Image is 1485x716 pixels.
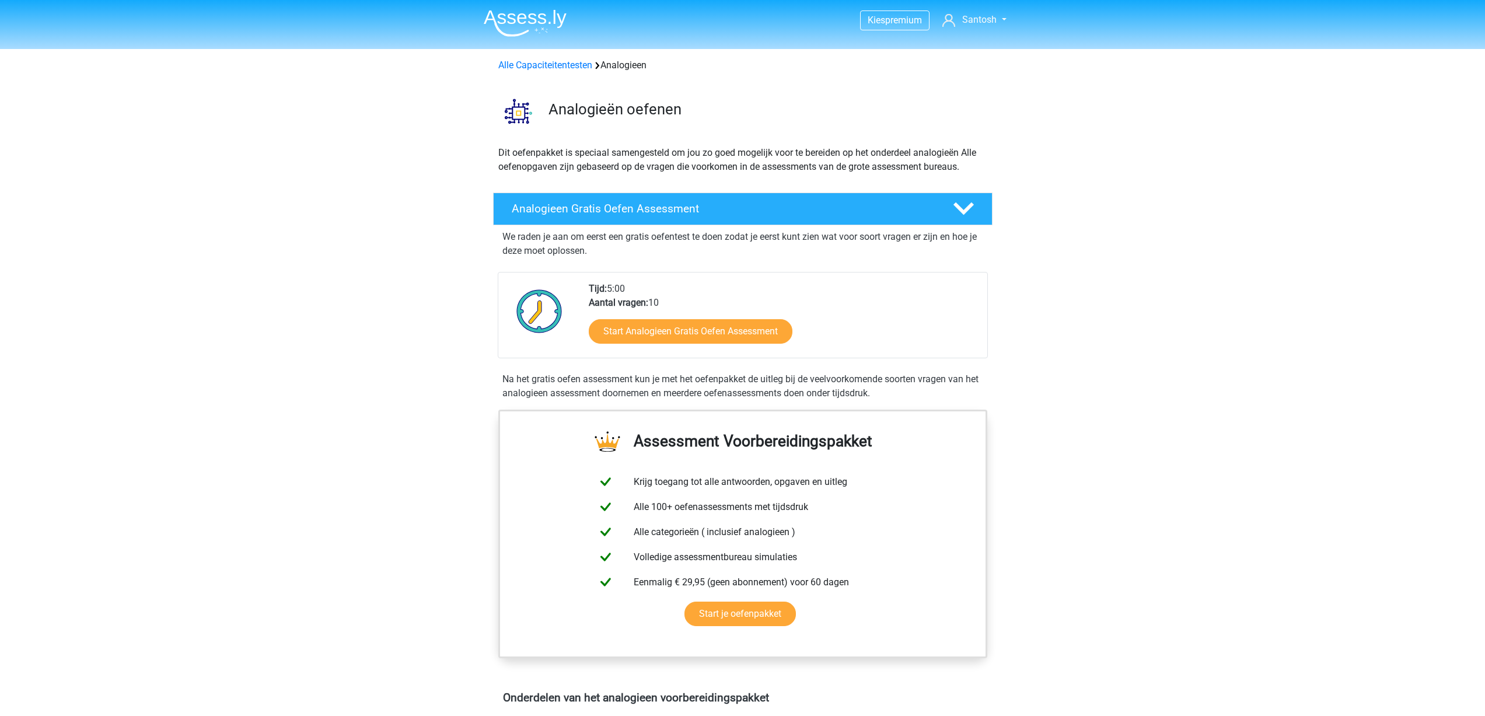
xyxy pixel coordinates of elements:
[868,15,885,26] span: Kies
[503,691,983,704] h4: Onderdelen van het analogieen voorbereidingspakket
[498,146,987,174] p: Dit oefenpakket is speciaal samengesteld om jou zo goed mogelijk voor te bereiden op het onderdee...
[512,202,934,215] h4: Analogieen Gratis Oefen Assessment
[589,319,792,344] a: Start Analogieen Gratis Oefen Assessment
[589,297,648,308] b: Aantal vragen:
[548,100,983,118] h3: Analogieën oefenen
[580,282,987,358] div: 5:00 10
[861,12,929,28] a: Kiespremium
[502,230,983,258] p: We raden je aan om eerst een gratis oefentest te doen zodat je eerst kunt zien wat voor soort vra...
[962,14,997,25] span: Santosh
[488,193,997,225] a: Analogieen Gratis Oefen Assessment
[498,372,988,400] div: Na het gratis oefen assessment kun je met het oefenpakket de uitleg bij de veelvoorkomende soorte...
[494,58,992,72] div: Analogieen
[498,60,592,71] a: Alle Capaciteitentesten
[494,86,543,136] img: analogieen
[938,13,1011,27] a: Santosh
[510,282,569,340] img: Klok
[885,15,922,26] span: premium
[684,602,796,626] a: Start je oefenpakket
[589,283,607,294] b: Tijd:
[484,9,567,37] img: Assessly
